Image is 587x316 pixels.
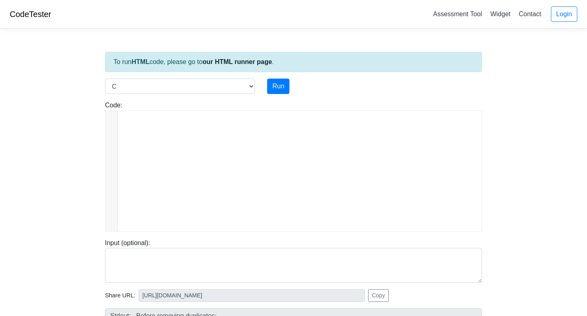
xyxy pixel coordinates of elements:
a: Contact [516,7,544,21]
a: CodeTester [10,10,51,19]
a: Assessment Tool [430,7,485,21]
button: Run [267,79,289,94]
a: our HTML runner page [203,58,272,65]
div: To run code, please go to . [105,52,482,72]
strong: HTML [131,58,149,65]
span: Share URL: [105,291,135,300]
input: No share available yet [139,289,365,302]
button: Copy [368,289,389,302]
a: Widget [487,7,514,21]
a: Login [551,6,577,22]
div: Code: [99,100,488,232]
div: Input (optional): [99,238,488,283]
